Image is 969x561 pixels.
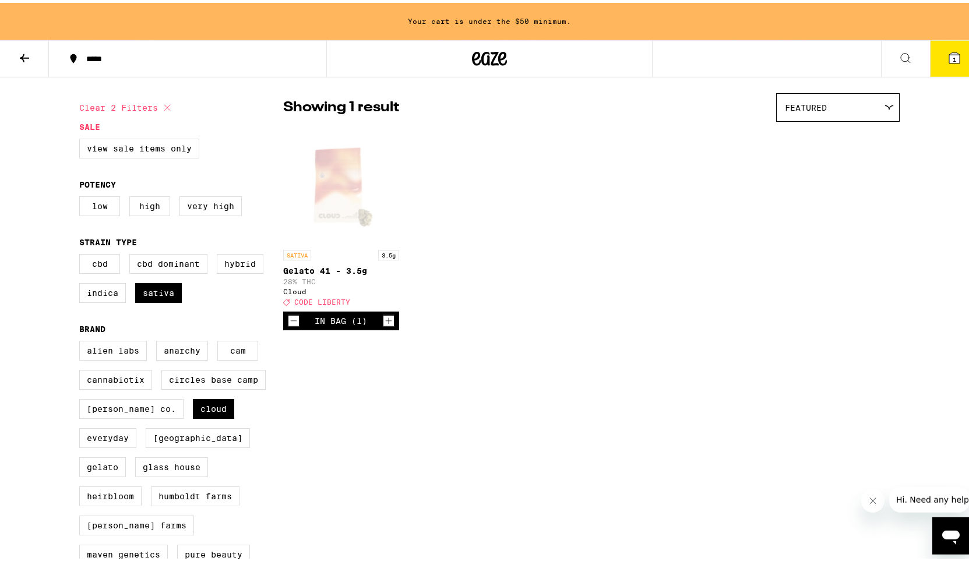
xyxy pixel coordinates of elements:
[135,454,208,474] label: Glass House
[129,193,170,213] label: High
[135,280,182,300] label: Sativa
[283,275,399,283] p: 28% THC
[79,513,194,532] label: [PERSON_NAME] Farms
[283,95,399,115] p: Showing 1 result
[79,119,100,129] legend: Sale
[288,312,299,324] button: Decrement
[129,251,207,271] label: CBD Dominant
[217,338,258,358] label: CAM
[79,425,136,445] label: Everyday
[79,338,147,358] label: Alien Labs
[151,484,239,503] label: Humboldt Farms
[383,312,394,324] button: Increment
[79,136,199,156] label: View Sale Items Only
[79,396,184,416] label: [PERSON_NAME] Co.
[7,8,84,17] span: Hi. Need any help?
[785,100,827,110] span: Featured
[79,193,120,213] label: Low
[953,53,956,60] span: 1
[294,295,350,303] span: CODE LIBERTY
[79,90,174,119] button: Clear 2 filters
[283,263,399,273] p: Gelato 41 - 3.5g
[79,177,116,186] legend: Potency
[378,247,399,257] p: 3.5g
[79,322,105,331] legend: Brand
[79,484,142,503] label: Heirbloom
[861,486,885,510] iframe: Close message
[193,396,234,416] label: Cloud
[79,251,120,271] label: CBD
[79,454,126,474] label: Gelato
[146,425,250,445] label: [GEOGRAPHIC_DATA]
[179,193,242,213] label: Very High
[156,338,208,358] label: Anarchy
[283,285,399,292] div: Cloud
[283,125,399,309] a: Open page for Gelato 41 - 3.5g from Cloud
[217,251,263,271] label: Hybrid
[79,367,152,387] label: Cannabiotix
[283,247,311,257] p: SATIVA
[315,313,367,323] div: In Bag (1)
[79,280,126,300] label: Indica
[161,367,266,387] label: Circles Base Camp
[79,235,137,244] legend: Strain Type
